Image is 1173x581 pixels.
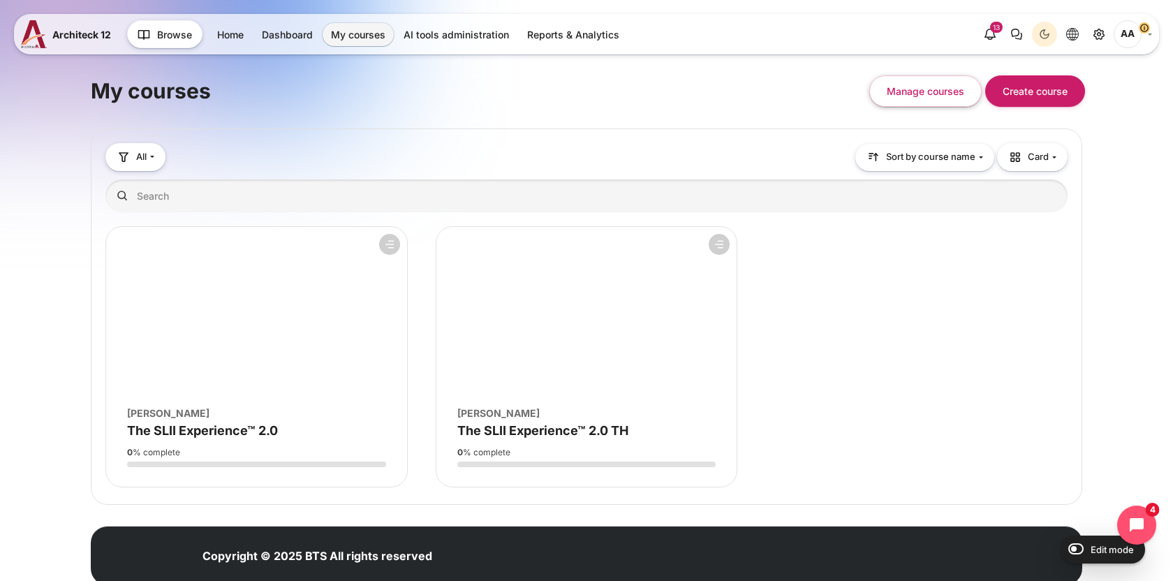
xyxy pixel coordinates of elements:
[855,144,994,171] button: Sorting drop-down menu
[105,143,1068,215] div: Course overview controls
[127,447,133,457] strong: 0
[997,143,1068,171] button: Display drop-down menu
[457,446,716,459] div: % complete
[91,128,1082,505] section: Course overview
[253,23,321,46] a: Dashboard
[977,22,1003,47] div: Show notification window with 13 new notifications
[157,27,192,42] span: Browse
[91,41,1082,505] section: Content
[209,23,252,46] a: Home
[52,27,111,42] span: Architeck 12
[985,75,1085,107] button: Create course
[395,23,517,46] a: AI tools administration
[1114,20,1142,48] span: Aum Aum
[127,20,202,48] button: Browse
[21,20,117,48] a: A12 A12 Architeck 12
[1008,150,1049,164] span: Card
[127,406,386,420] div: [PERSON_NAME]
[136,150,147,164] span: All
[457,447,463,457] strong: 0
[519,23,628,46] a: Reports & Analytics
[1060,22,1085,47] button: Languages
[21,20,47,48] img: A12
[202,549,432,563] strong: Copyright © 2025 BTS All rights reserved
[127,423,278,438] a: The SLII Experience™ 2.0
[91,78,211,105] h1: My courses
[886,150,975,164] span: Sort by course name
[457,423,628,438] a: The SLII Experience™ 2.0 TH
[105,143,165,170] button: Grouping drop-down menu
[105,179,1068,212] input: Search
[323,23,394,46] a: My courses
[1004,22,1029,47] button: There are 0 unread conversations
[1114,20,1152,48] a: User menu
[1086,22,1112,47] a: Site administration
[1034,24,1055,45] div: Dark Mode
[457,406,716,420] div: [PERSON_NAME]
[990,22,1003,33] div: 13
[869,75,982,107] button: Manage courses
[1032,22,1057,47] button: Light Mode Dark Mode
[1091,544,1134,555] span: Edit mode
[127,446,386,459] div: % complete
